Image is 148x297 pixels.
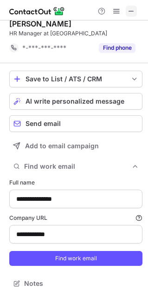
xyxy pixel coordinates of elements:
span: Send email [26,120,61,127]
label: Company URL [9,214,142,222]
div: HR Manager at [GEOGRAPHIC_DATA] [9,29,142,38]
span: Add to email campaign [25,142,99,150]
button: Reveal Button [99,43,135,53]
button: Find work email [9,160,142,173]
div: Save to List / ATS / CRM [26,75,126,83]
button: Add to email campaign [9,138,142,154]
span: Notes [24,279,139,288]
button: Send email [9,115,142,132]
button: save-profile-one-click [9,71,142,87]
button: Find work email [9,251,142,266]
label: Full name [9,178,142,187]
div: [PERSON_NAME] [9,19,71,28]
button: AI write personalized message [9,93,142,110]
span: Find work email [24,162,131,171]
img: ContactOut v5.3.10 [9,6,65,17]
button: Notes [9,277,142,290]
span: AI write personalized message [26,98,124,105]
